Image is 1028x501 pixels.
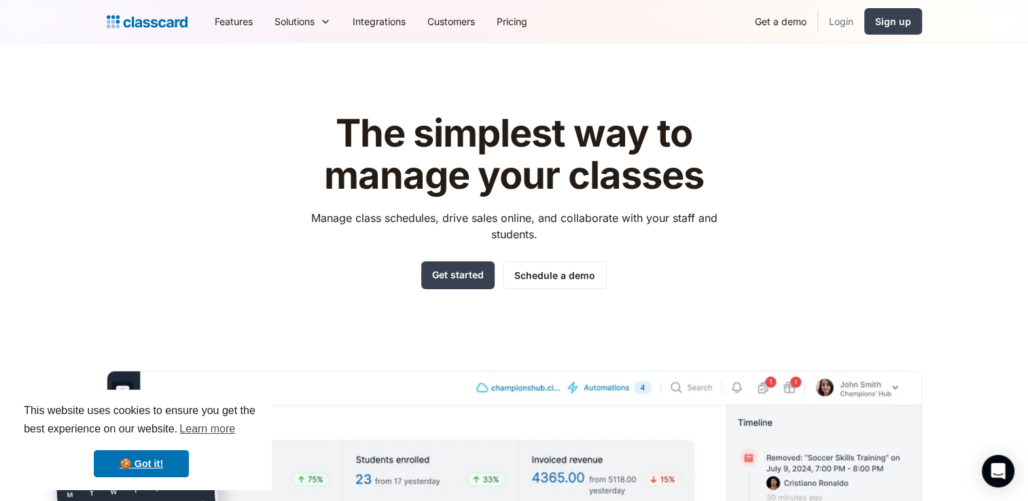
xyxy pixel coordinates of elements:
[204,6,264,37] a: Features
[107,12,188,31] a: home
[421,261,495,289] a: Get started
[177,419,237,439] a: learn more about cookies
[416,6,486,37] a: Customers
[875,14,911,29] div: Sign up
[11,390,272,490] div: cookieconsent
[744,6,817,37] a: Get a demo
[94,450,189,477] a: dismiss cookie message
[503,261,607,289] a: Schedule a demo
[982,455,1014,487] div: Open Intercom Messenger
[264,6,342,37] div: Solutions
[342,6,416,37] a: Integrations
[818,6,864,37] a: Login
[486,6,538,37] a: Pricing
[274,14,315,29] div: Solutions
[298,210,730,242] p: Manage class schedules, drive sales online, and collaborate with your staff and students.
[864,8,922,35] a: Sign up
[298,113,730,196] h1: The simplest way to manage your classes
[24,403,259,439] span: This website uses cookies to ensure you get the best experience on our website.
